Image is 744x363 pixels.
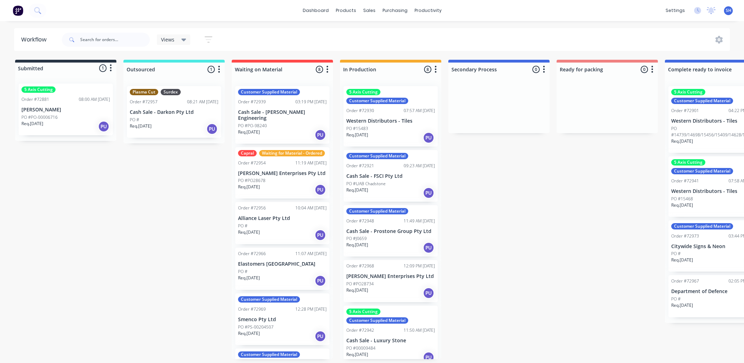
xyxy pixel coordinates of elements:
[346,108,374,114] div: Order #72930
[130,89,158,95] div: Plasma Cut
[235,86,329,144] div: Customer Supplied MaterialOrder #7293903:19 PM [DATE]Cash Sale - [PERSON_NAME] EngineeringPO #PO-...
[726,7,731,14] span: SH
[346,281,374,287] p: PO #PO28734
[379,5,411,16] div: purchasing
[238,251,266,257] div: Order #72966
[671,89,705,95] div: 5 Axis Cutting
[238,89,300,95] div: Customer Supplied Material
[344,260,438,302] div: Order #7296812:09 PM [DATE][PERSON_NAME] Enterprises Pty LtdPO #PO28734Req.[DATE]PU
[315,229,326,241] div: PU
[346,208,408,214] div: Customer Supplied Material
[360,5,379,16] div: sales
[346,89,380,95] div: 5 Axis Cutting
[238,170,327,176] p: [PERSON_NAME] Enterprises Pty Ltd
[346,351,368,358] p: Req. [DATE]
[662,5,688,16] div: settings
[238,184,260,190] p: Req. [DATE]
[404,327,435,333] div: 11:50 AM [DATE]
[130,117,139,123] p: PO #
[238,177,265,184] p: PO #PO28678
[346,98,408,104] div: Customer Supplied Material
[346,153,408,159] div: Customer Supplied Material
[127,86,221,138] div: Plasma CutSurdexOrder #7295708:21 AM [DATE]Cash Sale - Darkon Pty LtdPO #Req.[DATE]PU
[671,159,705,166] div: 5 Axis Cutting
[238,351,300,358] div: Customer Supplied Material
[21,114,58,121] p: PO #PO-00006716
[238,99,266,105] div: Order #72939
[346,235,367,242] p: PO #J0659
[259,150,325,156] div: Waiting for Material - Ordered
[238,261,327,267] p: Elastomers [GEOGRAPHIC_DATA]
[346,228,435,234] p: Cash Sale - Prostone Group Pty Ltd
[671,233,699,239] div: Order #72973
[671,98,733,104] div: Customer Supplied Material
[671,168,733,174] div: Customer Supplied Material
[344,205,438,257] div: Customer Supplied MaterialOrder #7294811:49 AM [DATE]Cash Sale - Prostone Group Pty LtdPO #J0659R...
[235,293,329,345] div: Customer Supplied MaterialOrder #7296912:28 PM [DATE]Smenco Pty LtdPO #PS-00204507Req.[DATE]PU
[238,306,266,312] div: Order #72969
[238,330,260,337] p: Req. [DATE]
[235,147,329,199] div: CapralWaiting for Material - OrderedOrder #7295411:19 AM [DATE][PERSON_NAME] Enterprises Pty LtdP...
[161,36,174,43] span: Views
[187,99,218,105] div: 08:21 AM [DATE]
[346,132,368,138] p: Req. [DATE]
[423,287,434,299] div: PU
[346,345,376,351] p: PO #00009484
[295,251,327,257] div: 11:07 AM [DATE]
[346,125,368,132] p: PO #15483
[21,121,43,127] p: Req. [DATE]
[315,331,326,342] div: PU
[19,84,113,135] div: 5 Axis CuttingOrder #7288108:00 AM [DATE][PERSON_NAME]PO #PO-00006716Req.[DATE]PU
[238,223,248,229] p: PO #
[346,187,368,193] p: Req. [DATE]
[130,99,158,105] div: Order #72957
[238,160,266,166] div: Order #72954
[671,296,681,302] p: PO #
[130,109,218,115] p: Cash Sale - Darkon Pty Ltd
[346,242,368,248] p: Req. [DATE]
[671,108,699,114] div: Order #72901
[671,251,681,257] p: PO #
[346,218,374,224] div: Order #72948
[238,275,260,281] p: Req. [DATE]
[295,205,327,211] div: 10:04 AM [DATE]
[238,129,260,135] p: Req. [DATE]
[238,268,248,275] p: PO #
[238,109,327,121] p: Cash Sale - [PERSON_NAME] Engineering
[671,223,733,229] div: Customer Supplied Material
[315,129,326,141] div: PU
[411,5,445,16] div: productivity
[346,118,435,124] p: Western Distributors - Tiles
[671,196,693,202] p: PO #15468
[346,173,435,179] p: Cash Sale - FSCI Pty Ltd
[346,273,435,279] p: [PERSON_NAME] Enterprises Pty Ltd
[79,96,110,103] div: 08:00 AM [DATE]
[346,163,374,169] div: Order #72921
[21,86,56,93] div: 5 Axis Cutting
[404,163,435,169] div: 09:23 AM [DATE]
[21,96,49,103] div: Order #72881
[295,99,327,105] div: 03:19 PM [DATE]
[235,248,329,290] div: Order #7296611:07 AM [DATE]Elastomers [GEOGRAPHIC_DATA]PO #Req.[DATE]PU
[299,5,332,16] a: dashboard
[98,121,109,132] div: PU
[671,178,699,184] div: Order #72941
[423,242,434,253] div: PU
[238,215,327,221] p: Alliance Laser Pty Ltd
[423,132,434,143] div: PU
[346,327,374,333] div: Order #72942
[21,35,50,44] div: Workflow
[238,229,260,235] p: Req. [DATE]
[671,278,699,284] div: Order #72967
[315,184,326,195] div: PU
[315,275,326,286] div: PU
[346,181,386,187] p: PO #UAB Chadstone
[80,33,150,47] input: Search for orders...
[671,257,693,263] p: Req. [DATE]
[130,123,152,129] p: Req. [DATE]
[238,317,327,323] p: Smenco Pty Ltd
[671,202,693,208] p: Req. [DATE]
[238,123,267,129] p: PO #PO-98240
[295,160,327,166] div: 11:19 AM [DATE]
[423,352,434,363] div: PU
